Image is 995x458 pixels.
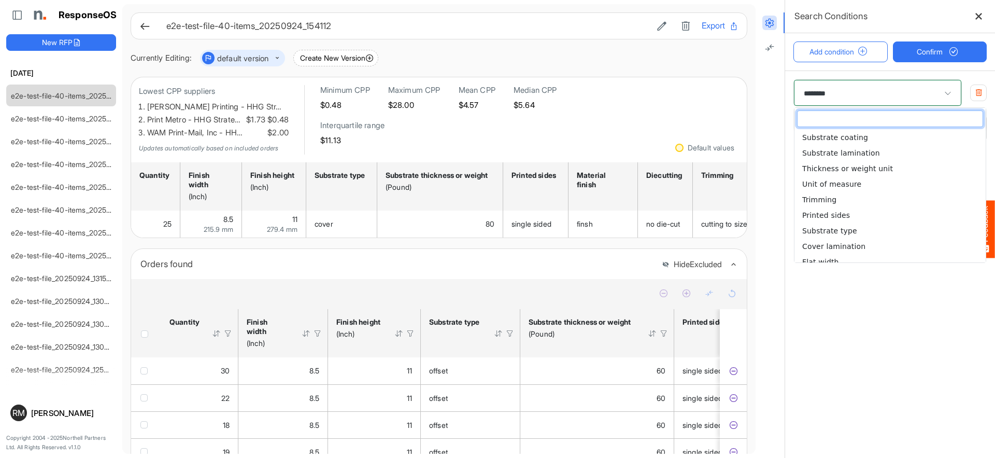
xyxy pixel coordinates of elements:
button: Create New Version [293,50,378,66]
th: Header checkbox [131,309,161,357]
div: Substrate type [315,171,365,180]
img: Northell [29,5,49,25]
a: e2e-test-file-40-items_20250924_152927 [11,114,150,123]
span: offset [429,394,448,403]
em: Updates automatically based on included orders [139,144,278,152]
div: Filter Icon [406,329,415,338]
div: Material finish [577,171,626,189]
button: New RFP [6,34,116,51]
h5: $5.64 [514,101,557,109]
div: Finish width [247,317,288,336]
span: Substrate coating [802,133,868,142]
td: 18 is template cell Column Header httpsnorthellcomontologiesmapping-rulesorderhasquantity [161,411,238,438]
td: 25 is template cell Column Header httpsnorthellcomontologiesmapping-rulesorderhasquantity [131,211,180,238]
span: 11 [407,448,412,456]
a: e2e-test-file-40-items_20250924_132534 [11,183,151,191]
div: (Pound) [386,183,491,192]
a: e2e-test-file-40-items_20250924_131750 [11,251,149,260]
td: 11 is template cell Column Header httpsnorthellcomontologiesmapping-rulesmeasurementhasfinishsize... [328,357,421,384]
span: 18 [223,421,230,429]
span: 11 [292,215,297,224]
a: e2e-test-file-40-items_20250924_134702 [11,137,151,146]
h6: Interquartile range [320,120,385,131]
div: Quantity [139,171,168,180]
span: 8.5 [309,394,319,403]
td: 60 is template cell Column Header httpsnorthellcomontologiesmapping-rulesmaterialhasmaterialthick... [520,357,674,384]
td: single sided is template cell Column Header httpsnorthellcomontologiesmapping-rulesmanufacturingh... [503,211,568,238]
div: Substrate thickness or weight [386,171,491,180]
a: e2e-test-file-40-items_20250924_132227 [11,205,150,214]
button: Delete [678,19,693,33]
span: 60 [657,421,665,429]
li: Print Metro - HHG Strate… [147,114,289,127]
div: [PERSON_NAME] [31,409,112,417]
div: (Inch) [250,183,294,192]
h5: $4.57 [459,101,495,109]
div: Currently Editing: [131,52,192,65]
span: offset [429,421,448,429]
span: Flat width [802,258,839,266]
td: checkbox [131,357,161,384]
td: checkbox [131,411,161,438]
h6: Median CPP [514,85,557,95]
a: e2e-test-file_20250924_130824 [11,320,118,328]
span: single sided [683,421,722,429]
button: Exclude [728,393,738,404]
p: Lowest CPP suppliers [139,85,289,98]
input: dropdownlistfilter [798,111,983,127]
p: Copyright 2004 - 2025 Northell Partners Ltd. All Rights Reserved. v 1.1.0 [6,434,116,452]
span: cover [315,219,333,228]
td: 60 is template cell Column Header httpsnorthellcomontologiesmapping-rulesmaterialhasmaterialthick... [520,384,674,411]
td: 11 is template cell Column Header httpsnorthellcomontologiesmapping-rulesmeasurementhasfinishsize... [328,411,421,438]
button: Edit [654,19,670,33]
td: offset is template cell Column Header httpsnorthellcomontologiesmapping-rulesmaterialhassubstrate... [421,384,520,411]
div: Finish height [336,317,381,327]
span: Printed sides [802,211,850,219]
td: 8.5 is template cell Column Header httpsnorthellcomontologiesmapping-rulesmeasurementhasfinishsiz... [238,357,328,384]
h6: Mean CPP [459,85,495,95]
a: e2e-test-file_20250924_131520 [11,274,116,283]
div: (Inch) [247,339,288,348]
span: 60 [657,448,665,456]
span: 215.9 mm [204,225,233,233]
a: e2e-test-file-40-items_20250924_154112 [11,91,148,100]
td: 30 is template cell Column Header httpsnorthellcomontologiesmapping-rulesorderhasquantity [161,357,238,384]
td: no die-cut is template cell Column Header httpsnorthellcomontologiesmapping-rulesmanufacturinghas... [638,211,693,238]
td: single sided is template cell Column Header httpsnorthellcomontologiesmapping-rulesmanufacturingh... [674,384,767,411]
span: Unit of measure [802,180,861,188]
span: Confirm [917,46,962,58]
span: Thickness or weight unit [802,164,893,173]
h1: ResponseOS [59,10,117,21]
span: offset [429,448,448,456]
a: e2e-test-file_20250924_130935 [11,297,117,306]
a: e2e-test-file_20250924_125734 [11,365,117,374]
td: 8.5 is template cell Column Header httpsnorthellcomontologiesmapping-rulesmeasurementhasfinishsiz... [180,211,242,238]
h5: $11.13 [320,136,385,145]
span: 279.4 mm [267,225,297,233]
div: Filter Icon [659,329,669,338]
span: $2.00 [265,127,289,140]
li: [PERSON_NAME] Printing - HHG Str… [147,101,289,114]
button: HideExcluded [662,260,722,269]
span: 8.5 [309,366,319,375]
div: Default values [688,144,734,151]
h6: Maximum CPP [388,85,440,95]
td: offset is template cell Column Header httpsnorthellcomontologiesmapping-rulesmaterialhassubstrate... [421,411,520,438]
h6: Search Conditions [794,9,868,23]
div: Substrate type [429,317,480,327]
td: 22 is template cell Column Header httpsnorthellcomontologiesmapping-rulesorderhasquantity [161,384,238,411]
td: finsh is template cell Column Header httpsnorthellcomontologiesmapping-rulesmanufacturinghassubst... [568,211,638,238]
span: Substrate type [802,227,857,235]
h6: [DATE] [6,67,116,79]
span: single sided [683,394,722,403]
button: Confirm [893,41,987,62]
span: 8.5 [309,448,319,456]
span: single sided [683,366,722,375]
button: Exclude [728,420,738,431]
td: 60 is template cell Column Header httpsnorthellcomontologiesmapping-rulesmaterialhasmaterialthick... [520,411,674,438]
div: Filter Icon [313,329,322,338]
a: e2e-test-file-40-items_20250924_132033 [11,228,151,237]
button: Exclude [728,447,738,457]
td: checkbox [131,384,161,411]
span: no die-cut [646,219,680,228]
